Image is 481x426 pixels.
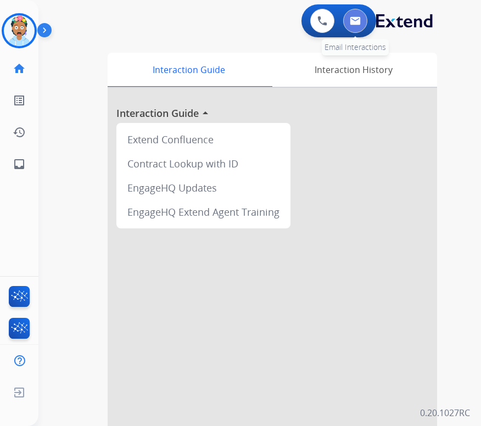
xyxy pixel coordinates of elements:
mat-icon: inbox [13,158,26,171]
span: Email Interactions [325,42,386,52]
div: Extend Confluence [121,127,286,152]
div: EngageHQ Extend Agent Training [121,200,286,224]
img: avatar [4,15,35,46]
mat-icon: list_alt [13,94,26,107]
mat-icon: history [13,126,26,139]
div: Interaction History [270,53,437,87]
div: Contract Lookup with ID [121,152,286,176]
div: EngageHQ Updates [121,176,286,200]
div: Interaction Guide [108,53,270,87]
p: 0.20.1027RC [420,406,470,419]
mat-icon: home [13,62,26,75]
